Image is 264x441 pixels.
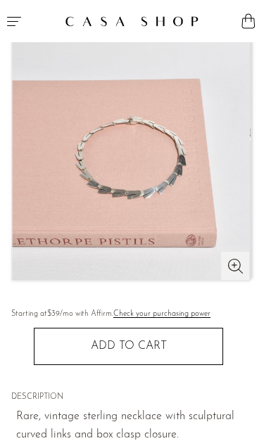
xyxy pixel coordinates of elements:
span: $39 [47,310,60,318]
p: Starting at /mo with Affirm. [11,308,253,321]
button: Add to cart [34,328,223,364]
span: Add to cart [91,340,167,352]
span: DESCRIPTION [11,391,253,404]
a: Check your purchasing power - Learn more about Affirm Financing (opens in modal) [113,310,210,318]
img: Sculptural Link Necklace [12,41,249,280]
